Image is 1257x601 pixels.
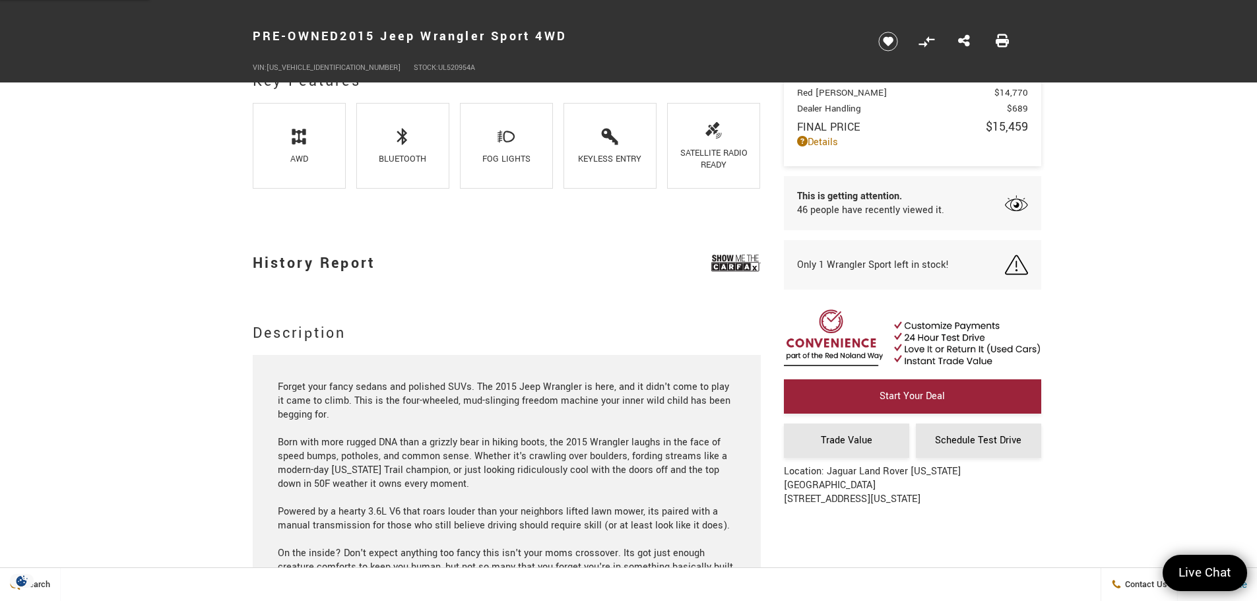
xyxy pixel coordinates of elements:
span: Start Your Deal [880,389,945,403]
a: Live Chat [1163,555,1247,591]
h2: Description [253,321,761,345]
span: $689 [1007,102,1028,115]
strong: Pre-Owned [253,28,340,45]
a: Dealer Handling $689 [797,102,1028,115]
button: Compare Vehicle [917,32,936,51]
a: Red [PERSON_NAME] $14,770 [797,86,1028,99]
div: Satellite Radio Ready [678,147,750,171]
span: Live Chat [1172,564,1238,582]
span: Final Price [797,119,986,135]
a: Trade Value [784,424,909,458]
span: Stock: [414,63,438,73]
span: 46 people have recently viewed it. [797,203,944,217]
img: Opt-Out Icon [7,574,37,588]
span: Red [PERSON_NAME] [797,86,994,99]
section: Click to Open Cookie Consent Modal [7,574,37,588]
a: Details [797,135,1028,149]
a: Share this Pre-Owned 2015 Jeep Wrangler Sport 4WD [958,33,970,50]
span: Schedule Test Drive [935,433,1021,447]
button: Save vehicle [874,31,903,52]
span: Dealer Handling [797,102,1007,115]
h1: 2015 Jeep Wrangler Sport 4WD [253,10,856,63]
img: Show me the Carfax [711,247,761,280]
span: UL520954A [438,63,475,73]
span: Trade Value [821,433,872,447]
span: Only 1 Wrangler Sport left in stock! [797,258,949,272]
span: Contact Us [1122,579,1167,590]
a: Start Your Deal [784,379,1041,414]
div: Keyless Entry [574,153,646,165]
div: Bluetooth [367,153,439,165]
span: $15,459 [986,118,1028,135]
span: $14,770 [994,86,1028,99]
a: Schedule Test Drive [916,424,1041,458]
a: Print this Pre-Owned 2015 Jeep Wrangler Sport 4WD [996,33,1009,50]
div: Fog Lights [470,153,542,165]
a: Final Price $15,459 [797,118,1028,135]
h2: History Report [253,245,376,282]
span: VIN: [253,63,267,73]
span: This is getting attention. [797,189,944,203]
span: [US_VEHICLE_IDENTIFICATION_NUMBER] [267,63,401,73]
div: Location: Jaguar Land Rover [US_STATE][GEOGRAPHIC_DATA] [STREET_ADDRESS][US_STATE] [784,464,1041,530]
div: AWD [263,153,335,165]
